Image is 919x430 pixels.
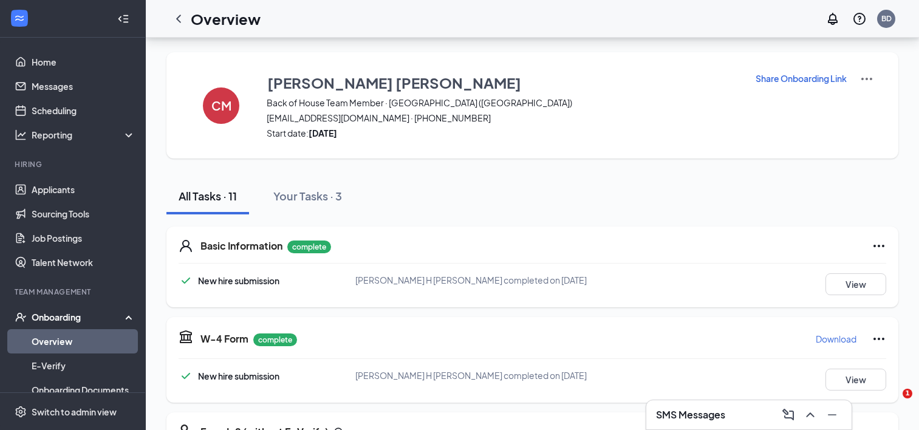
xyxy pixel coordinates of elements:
[179,273,193,288] svg: Checkmark
[32,50,135,74] a: Home
[211,101,231,110] h4: CM
[903,389,912,398] span: 1
[253,333,297,346] p: complete
[355,275,587,285] span: [PERSON_NAME] H [PERSON_NAME] completed on [DATE]
[32,250,135,275] a: Talent Network
[267,127,740,139] span: Start date:
[815,329,857,349] button: Download
[32,202,135,226] a: Sourcing Tools
[881,13,892,24] div: BD
[267,97,740,109] span: Back of House Team Member · [GEOGRAPHIC_DATA] ([GEOGRAPHIC_DATA])
[781,408,796,422] svg: ComposeMessage
[179,188,237,203] div: All Tasks · 11
[32,378,135,402] a: Onboarding Documents
[825,408,839,422] svg: Minimize
[191,9,261,29] h1: Overview
[200,332,248,346] h5: W-4 Form
[287,241,331,253] p: complete
[13,12,26,24] svg: WorkstreamLogo
[355,370,587,381] span: [PERSON_NAME] H [PERSON_NAME] completed on [DATE]
[756,72,847,84] p: Share Onboarding Link
[825,369,886,391] button: View
[816,333,856,345] p: Download
[309,128,337,138] strong: [DATE]
[198,275,279,286] span: New hire submission
[15,287,133,297] div: Team Management
[32,329,135,353] a: Overview
[755,72,847,85] button: Share Onboarding Link
[872,332,886,346] svg: Ellipses
[15,406,27,418] svg: Settings
[872,239,886,253] svg: Ellipses
[267,72,740,94] button: [PERSON_NAME] [PERSON_NAME]
[267,72,521,93] h3: [PERSON_NAME] [PERSON_NAME]
[803,408,818,422] svg: ChevronUp
[117,13,129,25] svg: Collapse
[267,112,740,124] span: [EMAIL_ADDRESS][DOMAIN_NAME] · [PHONE_NUMBER]
[32,129,136,141] div: Reporting
[32,74,135,98] a: Messages
[656,408,725,421] h3: SMS Messages
[191,72,251,139] button: CM
[32,177,135,202] a: Applicants
[822,405,842,425] button: Minimize
[15,311,27,323] svg: UserCheck
[32,226,135,250] a: Job Postings
[859,72,874,86] img: More Actions
[779,405,798,425] button: ComposeMessage
[15,129,27,141] svg: Analysis
[801,405,820,425] button: ChevronUp
[179,239,193,253] svg: User
[179,329,193,344] svg: TaxGovernmentIcon
[15,159,133,169] div: Hiring
[825,273,886,295] button: View
[200,239,282,253] h5: Basic Information
[32,406,117,418] div: Switch to admin view
[878,389,907,418] iframe: Intercom live chat
[32,98,135,123] a: Scheduling
[273,188,342,203] div: Your Tasks · 3
[825,12,840,26] svg: Notifications
[198,370,279,381] span: New hire submission
[32,311,125,323] div: Onboarding
[32,353,135,378] a: E-Verify
[852,12,867,26] svg: QuestionInfo
[179,369,193,383] svg: Checkmark
[171,12,186,26] svg: ChevronLeft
